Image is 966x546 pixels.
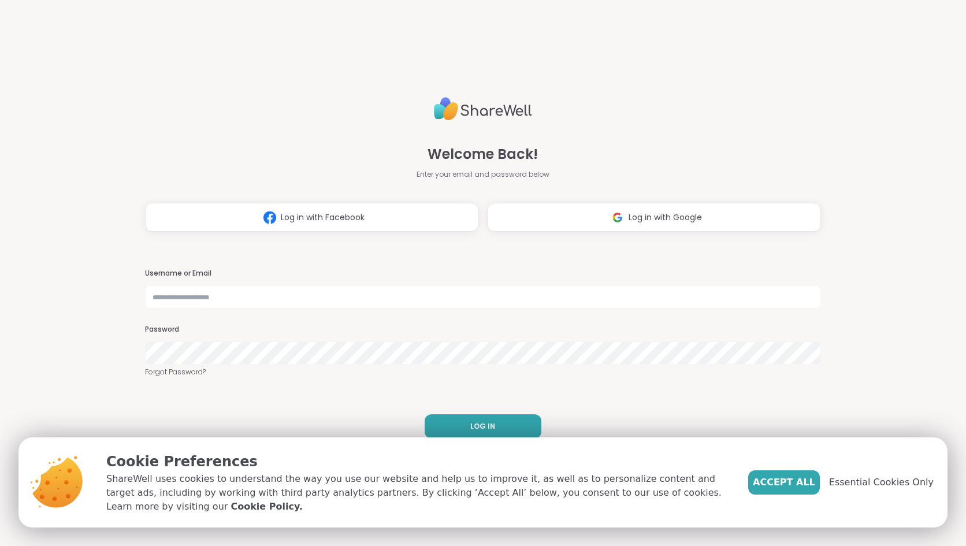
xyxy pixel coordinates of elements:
[748,470,820,495] button: Accept All
[607,207,629,228] img: ShareWell Logomark
[106,472,730,514] p: ShareWell uses cookies to understand the way you use our website and help us to improve it, as we...
[428,144,538,165] span: Welcome Back!
[281,211,365,224] span: Log in with Facebook
[488,203,821,232] button: Log in with Google
[145,203,478,232] button: Log in with Facebook
[145,269,821,278] h3: Username or Email
[629,211,702,224] span: Log in with Google
[417,169,549,180] span: Enter your email and password below
[106,451,730,472] p: Cookie Preferences
[434,92,532,125] img: ShareWell Logo
[753,476,815,489] span: Accept All
[259,207,281,228] img: ShareWell Logomark
[829,476,934,489] span: Essential Cookies Only
[470,421,495,432] span: LOG IN
[425,414,541,439] button: LOG IN
[145,367,821,377] a: Forgot Password?
[145,325,821,335] h3: Password
[231,500,302,514] a: Cookie Policy.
